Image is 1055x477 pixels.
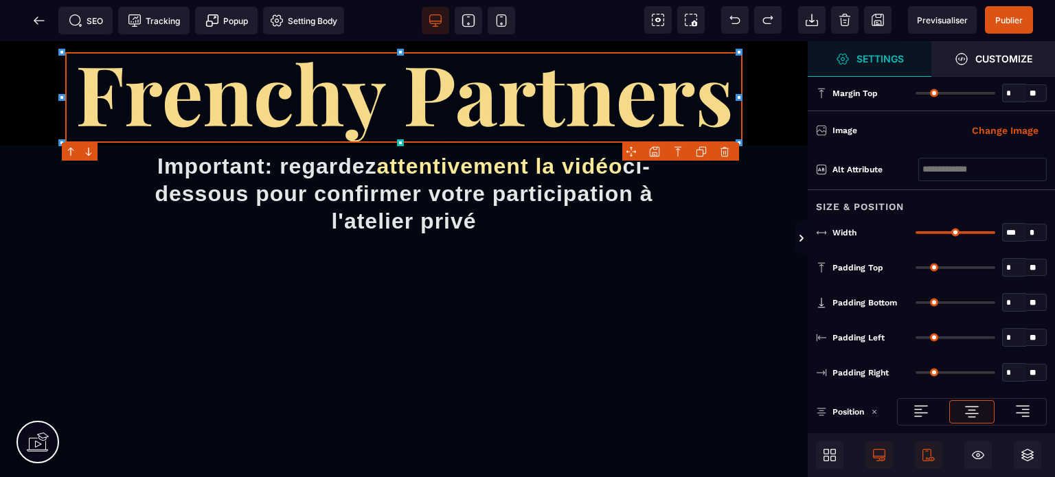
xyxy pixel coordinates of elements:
[127,104,681,200] h1: Important: regardez ci-dessous pour confirmer votre participation à l'atelier privé
[832,88,878,99] span: Margin Top
[270,14,337,27] span: Setting Body
[816,405,864,419] p: Position
[205,14,248,27] span: Popup
[644,6,672,34] span: View components
[908,6,977,34] span: Preview
[995,15,1023,25] span: Publier
[931,41,1055,77] span: Open Style Manager
[816,441,843,469] span: Open Blocks
[832,367,889,378] span: Padding Right
[915,441,942,469] span: Mobile Only
[832,332,885,343] span: Padding Left
[832,227,857,238] span: Width
[964,441,992,469] span: Hide/Show Block
[65,11,742,102] img: f2a3730b544469f405c58ab4be6274e8_Capture_d%E2%80%99e%CC%81cran_2025-09-01_a%CC%80_20.57.27.png
[964,404,980,420] img: loading
[69,14,103,27] span: SEO
[832,262,883,273] span: Padding Top
[975,54,1032,64] strong: Customize
[128,14,180,27] span: Tracking
[917,15,968,25] span: Previsualiser
[677,6,705,34] span: Screenshot
[865,441,893,469] span: Desktop Only
[1014,441,1041,469] span: Open Layers
[832,163,918,176] div: Alt attribute
[832,124,940,137] div: Image
[808,189,1055,215] div: Size & Position
[857,54,904,64] strong: Settings
[964,119,1047,141] button: Change Image
[832,297,897,308] span: Padding Bottom
[1014,403,1031,419] img: loading
[871,408,878,415] img: loading
[913,403,929,419] img: loading
[808,41,931,77] span: Settings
